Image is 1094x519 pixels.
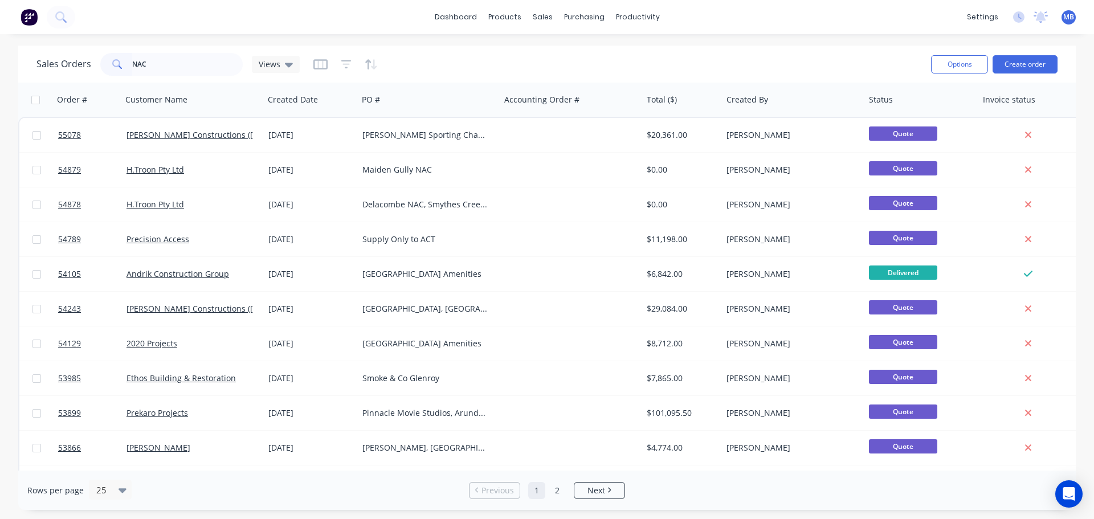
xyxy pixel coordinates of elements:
div: settings [961,9,1004,26]
span: Rows per page [27,485,84,496]
div: [GEOGRAPHIC_DATA] Amenities [362,268,489,280]
div: [DATE] [268,373,353,384]
div: Accounting Order # [504,94,579,105]
div: [PERSON_NAME] [726,407,853,419]
span: Quote [869,300,937,314]
div: [DATE] [268,303,353,314]
div: [DATE] [268,442,353,453]
div: purchasing [558,9,610,26]
a: [PERSON_NAME] Constructions ([GEOGRAPHIC_DATA]) [126,303,331,314]
a: Prekaro Projects [126,407,188,418]
div: Smoke & Co Glenroy [362,373,489,384]
div: PO # [362,94,380,105]
span: 54105 [58,268,81,280]
span: MB [1063,12,1074,22]
a: 2020 Projects [126,338,177,349]
div: productivity [610,9,666,26]
div: sales [527,9,558,26]
img: Factory [21,9,38,26]
a: Andrik Construction Group [126,268,229,279]
div: Status [869,94,893,105]
span: Quote [869,126,937,141]
div: [PERSON_NAME] Sporting Changerooms WA [362,129,489,141]
div: products [483,9,527,26]
a: 53985 [58,361,126,395]
a: Page 1 is your current page [528,482,545,499]
div: $6,842.00 [647,268,714,280]
span: 53899 [58,407,81,419]
div: [DATE] [268,234,353,245]
button: Options [931,55,988,73]
div: $8,712.00 [647,338,714,349]
a: Page 2 [549,482,566,499]
div: [PERSON_NAME], [GEOGRAPHIC_DATA] [362,442,489,453]
div: Maiden Gully NAC [362,164,489,175]
div: [DATE] [268,164,353,175]
div: [PERSON_NAME] [726,199,853,210]
div: $101,095.50 [647,407,714,419]
div: [PERSON_NAME] [726,338,853,349]
a: [PERSON_NAME] [126,442,190,453]
div: [DATE] [268,129,353,141]
span: 54129 [58,338,81,349]
a: 54879 [58,153,126,187]
div: [DATE] [268,268,353,280]
div: Customer Name [125,94,187,105]
a: 55078 [58,118,126,152]
div: [PERSON_NAME] [726,442,853,453]
span: 55078 [58,129,81,141]
span: Quote [869,335,937,349]
a: 54129 [58,326,126,361]
a: H.Troon Pty Ltd [126,164,184,175]
div: $11,198.00 [647,234,714,245]
div: Created Date [268,94,318,105]
div: Pinnacle Movie Studios, Arundel QLD [362,407,489,419]
span: Quote [869,439,937,453]
div: $20,361.00 [647,129,714,141]
div: $0.00 [647,164,714,175]
span: Quote [869,404,937,419]
span: 53866 [58,442,81,453]
div: Invoice status [983,94,1035,105]
a: 54243 [58,292,126,326]
input: Search... [132,53,243,76]
ul: Pagination [464,482,630,499]
div: Delacombe NAC, Smythes Creek [GEOGRAPHIC_DATA] [362,199,489,210]
span: Delivered [869,265,937,280]
div: [DATE] [268,199,353,210]
div: Total ($) [647,94,677,105]
a: dashboard [429,9,483,26]
div: [PERSON_NAME] [726,303,853,314]
div: [GEOGRAPHIC_DATA], [GEOGRAPHIC_DATA] [GEOGRAPHIC_DATA] [362,303,489,314]
a: [PERSON_NAME] Constructions ([GEOGRAPHIC_DATA]) [126,129,331,140]
div: [DATE] [268,407,353,419]
span: 54789 [58,234,81,245]
div: [PERSON_NAME] [726,373,853,384]
span: Quote [869,161,937,175]
div: $0.00 [647,199,714,210]
a: 53866 [58,431,126,465]
span: Quote [869,370,937,384]
span: Quote [869,196,937,210]
span: 54878 [58,199,81,210]
a: 54789 [58,222,126,256]
a: H.Troon Pty Ltd [126,199,184,210]
a: 53687 [58,465,126,500]
div: Open Intercom Messenger [1055,480,1083,508]
a: Precision Access [126,234,189,244]
div: [PERSON_NAME] [726,234,853,245]
a: Ethos Building & Restoration [126,373,236,383]
h1: Sales Orders [36,59,91,70]
span: Next [587,485,605,496]
a: Previous page [470,485,520,496]
span: 54243 [58,303,81,314]
div: $4,774.00 [647,442,714,453]
div: Supply Only to ACT [362,234,489,245]
span: Views [259,58,280,70]
span: Quote [869,231,937,245]
a: 54105 [58,257,126,291]
div: $29,084.00 [647,303,714,314]
a: 53899 [58,396,126,430]
div: [DATE] [268,338,353,349]
span: Previous [481,485,514,496]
